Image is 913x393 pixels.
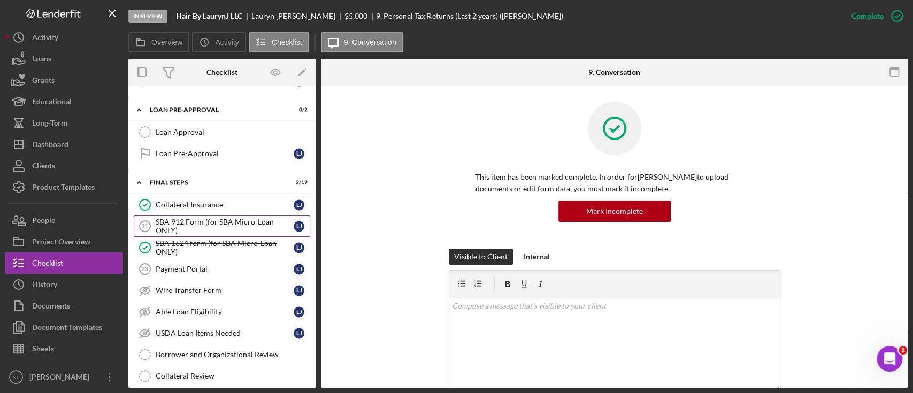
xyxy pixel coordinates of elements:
tspan: 23 [142,266,148,272]
a: SBA 1624 form (for SBA Micro-Loan ONLY)LJ [134,237,310,258]
div: Wire Transfer Form [156,286,294,295]
div: Checklist [32,252,63,276]
div: Loan Pre-Approval [156,149,294,158]
div: Loan Approval [156,128,310,136]
div: Lauryn [PERSON_NAME] [251,12,344,20]
button: Long-Term [5,112,123,134]
button: Mark Incomplete [558,201,671,222]
a: Grants [5,70,123,91]
button: Document Templates [5,317,123,338]
div: Visible to Client [454,249,508,265]
text: NL [13,374,20,380]
button: Documents [5,295,123,317]
button: Checklist [5,252,123,274]
button: Overview [128,32,189,52]
button: Product Templates [5,176,123,198]
div: L J [294,199,304,210]
div: Able Loan Eligibility [156,307,294,316]
div: Mark Incomplete [586,201,643,222]
div: Document Templates [32,317,102,341]
label: Checklist [272,38,302,47]
button: NL[PERSON_NAME] [5,366,123,388]
button: Visible to Client [449,249,513,265]
div: L J [294,328,304,338]
div: L J [294,285,304,296]
button: Educational [5,91,123,112]
label: Activity [215,38,239,47]
button: Clients [5,155,123,176]
div: Educational [32,91,72,115]
div: Sheets [32,338,54,362]
button: Activity [192,32,245,52]
div: Long-Term [32,112,67,136]
a: Able Loan EligibilityLJ [134,301,310,322]
div: Activity [32,27,58,51]
div: Collateral Review [156,372,310,380]
div: Borrower and Organizational Review [156,350,310,359]
div: Checklist [206,68,237,76]
div: Dashboard [32,134,68,158]
a: Wire Transfer FormLJ [134,280,310,301]
div: Grants [32,70,55,94]
button: Dashboard [5,134,123,155]
div: Payment Portal [156,265,294,273]
div: L J [294,221,304,232]
div: 0 / 2 [288,106,308,113]
div: In Review [128,10,167,23]
div: People [32,210,55,234]
div: 2 / 19 [288,179,308,186]
div: Project Overview [32,231,90,255]
div: 9. Personal Tax Returns (Last 2 years) ([PERSON_NAME]) [376,12,563,20]
button: Activity [5,27,123,48]
div: SBA 912 Form (for SBA Micro-Loan ONLY) [156,218,294,235]
div: Internal [524,249,550,265]
a: USDA Loan Items NeededLJ [134,322,310,344]
a: Borrower and Organizational Review [134,344,310,365]
tspan: 21 [142,223,148,229]
a: 21SBA 912 Form (for SBA Micro-Loan ONLY)LJ [134,215,310,237]
button: Complete [841,5,908,27]
a: Loan Pre-ApprovalLJ [134,143,310,164]
button: Internal [518,249,555,265]
div: LOAN PRE-APPROVAL [150,106,281,113]
button: History [5,274,123,295]
a: 23Payment PortalLJ [134,258,310,280]
button: 9. Conversation [321,32,403,52]
div: SBA 1624 form (for SBA Micro-Loan ONLY) [156,239,294,256]
div: Product Templates [32,176,95,201]
div: L J [294,264,304,274]
button: People [5,210,123,231]
b: Hair By LaurynJ LLC [176,12,242,20]
div: Clients [32,155,55,179]
div: L J [294,242,304,253]
a: Loan Approval [134,121,310,143]
a: Project Overview [5,231,123,252]
button: Loans [5,48,123,70]
iframe: Intercom live chat [877,346,902,372]
button: Sheets [5,338,123,359]
label: Overview [151,38,182,47]
div: History [32,274,57,298]
div: Complete [851,5,884,27]
div: FINAL STEPS [150,179,281,186]
div: USDA Loan Items Needed [156,329,294,337]
div: [PERSON_NAME] [27,366,96,390]
div: Loans [32,48,51,72]
label: 9. Conversation [344,38,396,47]
div: Collateral Insurance [156,201,294,209]
div: 9. Conversation [588,68,640,76]
div: Documents [32,295,70,319]
span: $5,000 [344,11,367,20]
a: Collateral InsuranceLJ [134,194,310,215]
div: L J [294,306,304,317]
